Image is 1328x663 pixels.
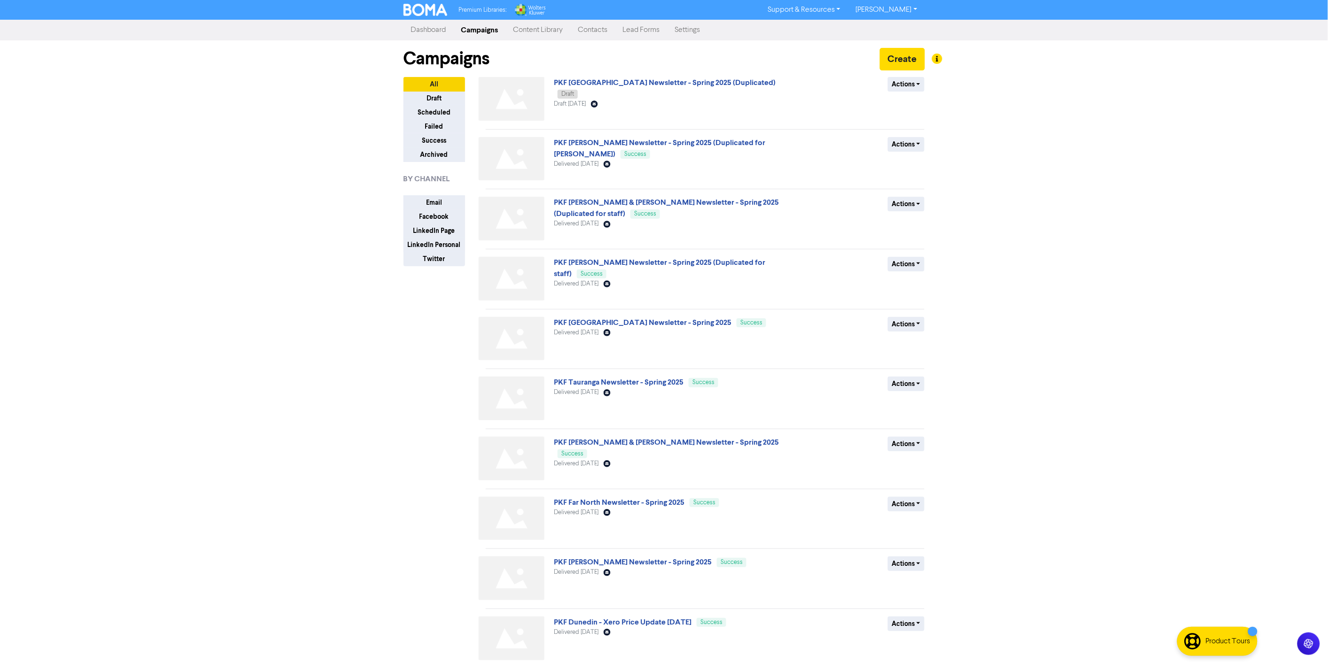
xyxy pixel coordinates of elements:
button: Scheduled [404,105,465,120]
img: Not found [479,137,544,181]
a: Campaigns [454,21,506,39]
img: BOMA Logo [404,4,448,16]
button: Actions [888,137,925,152]
button: Twitter [404,252,465,266]
iframe: Chat Widget [1281,618,1328,663]
a: Support & Resources [760,2,848,17]
img: Not found [479,197,544,240]
a: PKF [PERSON_NAME] Newsletter - Spring 2025 [554,557,712,567]
span: Success [700,619,722,625]
img: Not found [479,77,544,121]
button: Email [404,195,465,210]
button: Actions [888,77,925,92]
span: Success [740,320,762,326]
button: LinkedIn Page [404,224,465,238]
span: Delivered [DATE] [554,629,598,635]
button: Actions [888,437,925,451]
button: Draft [404,91,465,106]
a: Content Library [506,21,571,39]
span: Delivered [DATE] [554,161,598,167]
span: Delivered [DATE] [554,330,598,336]
img: Not found [479,497,544,540]
a: PKF [GEOGRAPHIC_DATA] Newsletter - Spring 2025 (Duplicated) [554,78,776,87]
span: BY CHANNEL [404,173,450,185]
a: PKF [PERSON_NAME] & [PERSON_NAME] Newsletter - Spring 2025 [554,438,779,447]
span: Success [624,151,646,157]
span: Success [692,379,714,385]
h1: Campaigns [404,48,490,69]
img: Not found [479,257,544,301]
span: Delivered [DATE] [554,569,598,575]
a: PKF [GEOGRAPHIC_DATA] Newsletter - Spring 2025 [554,318,731,327]
a: PKF Dunedin - Xero Price Update [DATE] [554,617,691,627]
span: Success [693,500,715,506]
img: Not found [479,377,544,420]
span: Delivered [DATE] [554,389,598,395]
span: Success [721,559,743,565]
span: Delivered [DATE] [554,509,598,516]
button: Actions [888,556,925,571]
span: Success [581,271,603,277]
a: [PERSON_NAME] [848,2,924,17]
button: All [404,77,465,92]
button: Actions [888,257,925,271]
a: Contacts [571,21,615,39]
a: PKF [PERSON_NAME] Newsletter - Spring 2025 (Duplicated for staff) [554,258,765,278]
button: Failed [404,119,465,134]
span: Draft [561,91,574,97]
button: Actions [888,497,925,511]
img: Wolters Kluwer [514,4,546,16]
span: Premium Libraries: [458,7,506,13]
a: Dashboard [404,21,454,39]
button: Archived [404,147,465,162]
button: Actions [888,317,925,331]
a: PKF [PERSON_NAME] & [PERSON_NAME] Newsletter - Spring 2025 (Duplicated for staff) [554,198,779,218]
span: Delivered [DATE] [554,281,598,287]
button: Facebook [404,209,465,224]
img: Not found [479,556,544,600]
button: Actions [888,617,925,631]
img: Not found [479,437,544,480]
img: Not found [479,617,544,660]
a: PKF Far North Newsletter - Spring 2025 [554,498,684,507]
button: Success [404,133,465,148]
button: Actions [888,377,925,391]
span: Delivered [DATE] [554,461,598,467]
span: Success [634,211,656,217]
span: Delivered [DATE] [554,221,598,227]
a: PKF [PERSON_NAME] Newsletter - Spring 2025 (Duplicated for [PERSON_NAME]) [554,138,765,159]
span: Success [561,451,583,457]
button: LinkedIn Personal [404,238,465,252]
img: Not found [479,317,544,361]
a: Lead Forms [615,21,668,39]
span: Draft [DATE] [554,101,586,107]
button: Create [880,48,925,70]
a: Settings [668,21,708,39]
button: Actions [888,197,925,211]
a: PKF Tauranga Newsletter - Spring 2025 [554,378,683,387]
